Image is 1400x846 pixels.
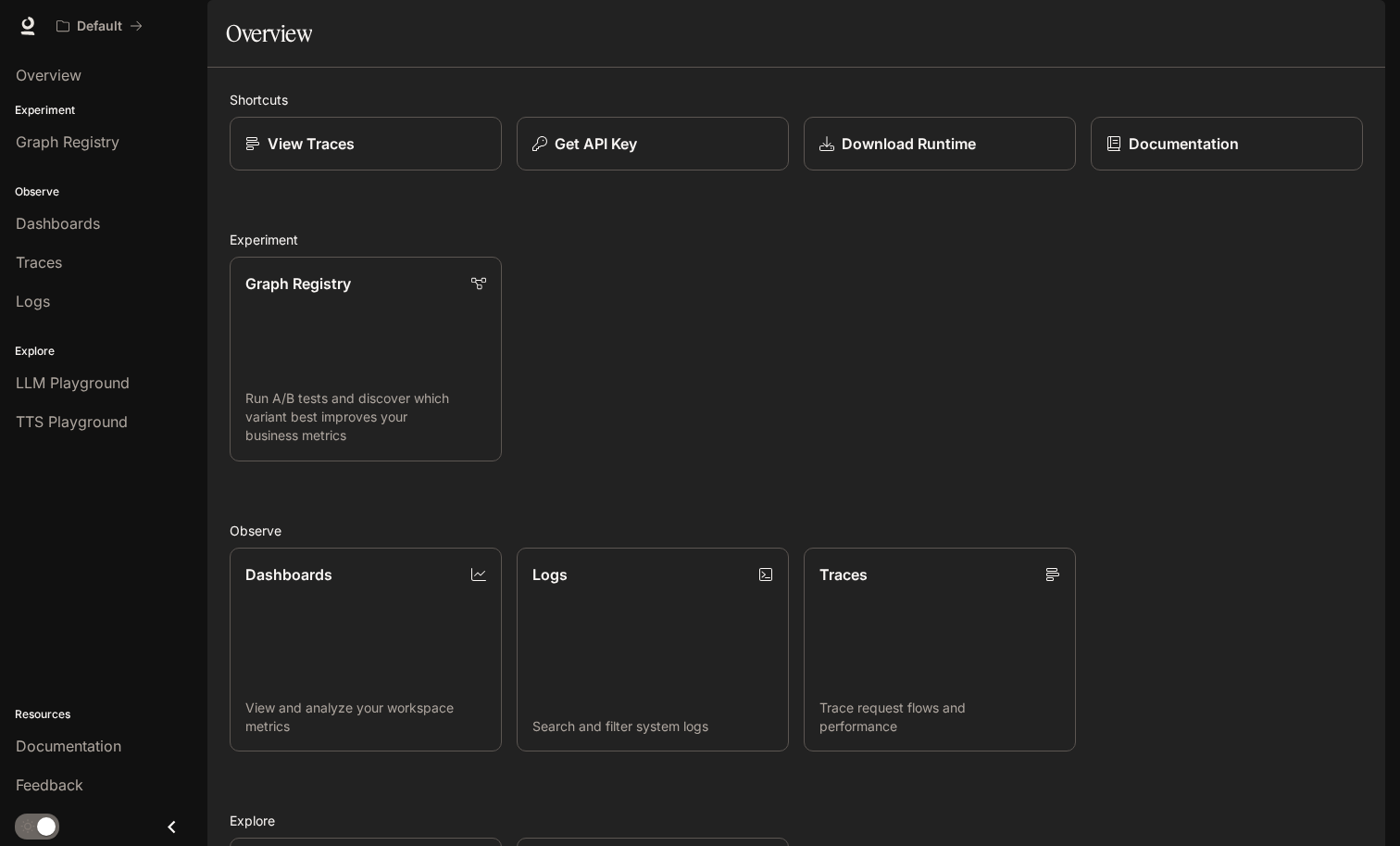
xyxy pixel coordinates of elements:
p: Default [77,19,122,34]
a: Documentation [1091,117,1363,170]
button: All workspaces [48,7,151,44]
a: Download Runtime [804,117,1076,170]
p: Run A/B tests and discover which variant best improves your business metrics [245,389,486,445]
p: Traces [819,563,868,586]
p: Search and filter system logs [532,717,773,736]
h2: Experiment [230,230,1363,249]
p: Dashboards [245,563,332,586]
h1: Overview [226,15,312,52]
a: TracesTrace request flows and performance [804,548,1076,752]
p: Documentation [1129,133,1239,155]
p: Trace request flows and performance [819,699,1060,736]
h2: Observe [230,521,1363,540]
p: View and analyze your workspace metrics [245,699,486,736]
a: LogsSearch and filter system logs [517,548,789,752]
p: Graph Registry [245,272,351,295]
h2: Shortcuts [230,90,1363,109]
a: View Traces [230,117,502,170]
p: Download Runtime [842,133,976,155]
h2: Explore [230,811,1363,830]
p: Logs [532,563,568,586]
button: Get API Key [517,117,789,170]
p: View Traces [268,133,355,155]
a: DashboardsView and analyze your workspace metrics [230,548,502,752]
a: Graph RegistryRun A/B tests and discover which variant best improves your business metrics [230,257,502,461]
p: Get API Key [555,133,637,155]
